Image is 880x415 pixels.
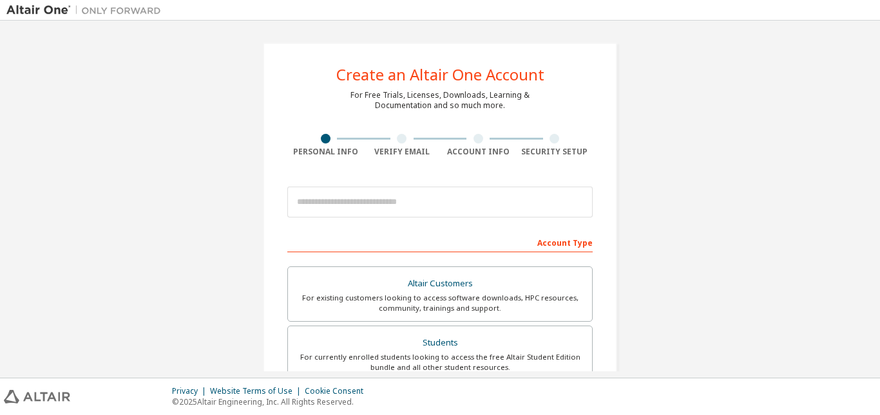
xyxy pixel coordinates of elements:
div: For Free Trials, Licenses, Downloads, Learning & Documentation and so much more. [350,90,530,111]
div: Altair Customers [296,275,584,293]
div: Security Setup [517,147,593,157]
p: © 2025 Altair Engineering, Inc. All Rights Reserved. [172,396,371,407]
div: Create an Altair One Account [336,67,544,82]
div: Privacy [172,386,210,396]
div: Students [296,334,584,352]
img: altair_logo.svg [4,390,70,403]
div: Personal Info [287,147,364,157]
div: Account Type [287,232,593,252]
div: For existing customers looking to access software downloads, HPC resources, community, trainings ... [296,293,584,313]
div: Cookie Consent [305,386,371,396]
div: Verify Email [364,147,441,157]
div: For currently enrolled students looking to access the free Altair Student Edition bundle and all ... [296,352,584,373]
div: Website Terms of Use [210,386,305,396]
div: Account Info [440,147,517,157]
img: Altair One [6,4,167,17]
